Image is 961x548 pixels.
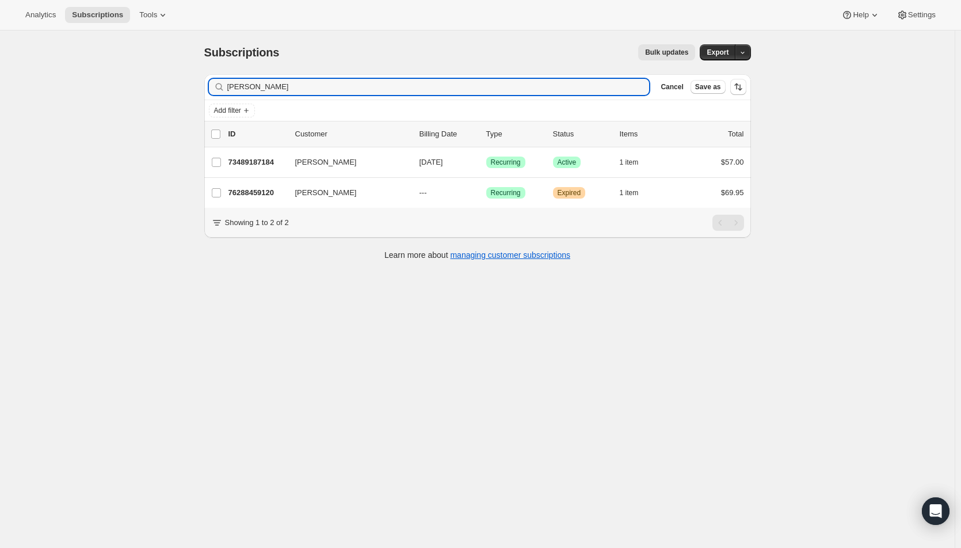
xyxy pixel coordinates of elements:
[228,185,744,201] div: 76288459120[PERSON_NAME]---SuccessRecurringWarningExpired1 item$69.95
[661,82,683,92] span: Cancel
[890,7,943,23] button: Settings
[730,79,746,95] button: Sort the results
[620,128,677,140] div: Items
[620,154,651,170] button: 1 item
[691,80,726,94] button: Save as
[227,79,650,95] input: Filter subscribers
[204,46,280,59] span: Subscriptions
[728,128,743,140] p: Total
[638,44,695,60] button: Bulk updates
[450,250,570,260] a: managing customer subscriptions
[139,10,157,20] span: Tools
[132,7,176,23] button: Tools
[295,187,357,199] span: [PERSON_NAME]
[420,158,443,166] span: [DATE]
[72,10,123,20] span: Subscriptions
[295,128,410,140] p: Customer
[65,7,130,23] button: Subscriptions
[558,188,581,197] span: Expired
[228,128,744,140] div: IDCustomerBilling DateTypeStatusItemsTotal
[721,158,744,166] span: $57.00
[834,7,887,23] button: Help
[558,158,577,167] span: Active
[420,128,477,140] p: Billing Date
[721,188,744,197] span: $69.95
[491,188,521,197] span: Recurring
[288,184,403,202] button: [PERSON_NAME]
[656,80,688,94] button: Cancel
[225,217,289,229] p: Showing 1 to 2 of 2
[620,185,651,201] button: 1 item
[695,82,721,92] span: Save as
[228,128,286,140] p: ID
[209,104,255,117] button: Add filter
[620,158,639,167] span: 1 item
[853,10,868,20] span: Help
[228,154,744,170] div: 73489187184[PERSON_NAME][DATE]SuccessRecurringSuccessActive1 item$57.00
[18,7,63,23] button: Analytics
[384,249,570,261] p: Learn more about
[486,128,544,140] div: Type
[295,157,357,168] span: [PERSON_NAME]
[25,10,56,20] span: Analytics
[645,48,688,57] span: Bulk updates
[214,106,241,115] span: Add filter
[228,157,286,168] p: 73489187184
[908,10,936,20] span: Settings
[228,187,286,199] p: 76288459120
[420,188,427,197] span: ---
[288,153,403,172] button: [PERSON_NAME]
[700,44,735,60] button: Export
[712,215,744,231] nav: Pagination
[707,48,729,57] span: Export
[620,188,639,197] span: 1 item
[491,158,521,167] span: Recurring
[553,128,611,140] p: Status
[922,497,949,525] div: Open Intercom Messenger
